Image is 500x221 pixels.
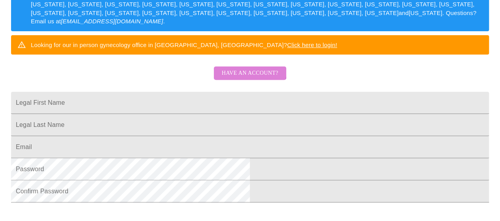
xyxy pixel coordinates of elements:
a: Click here to login! [287,42,337,48]
div: Looking for our in person gynecology office in [GEOGRAPHIC_DATA], [GEOGRAPHIC_DATA]? [31,38,337,52]
span: Have an account? [222,68,278,78]
a: Have an account? [212,75,288,82]
button: Have an account? [214,66,286,80]
em: [EMAIL_ADDRESS][DOMAIN_NAME] [61,18,163,25]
